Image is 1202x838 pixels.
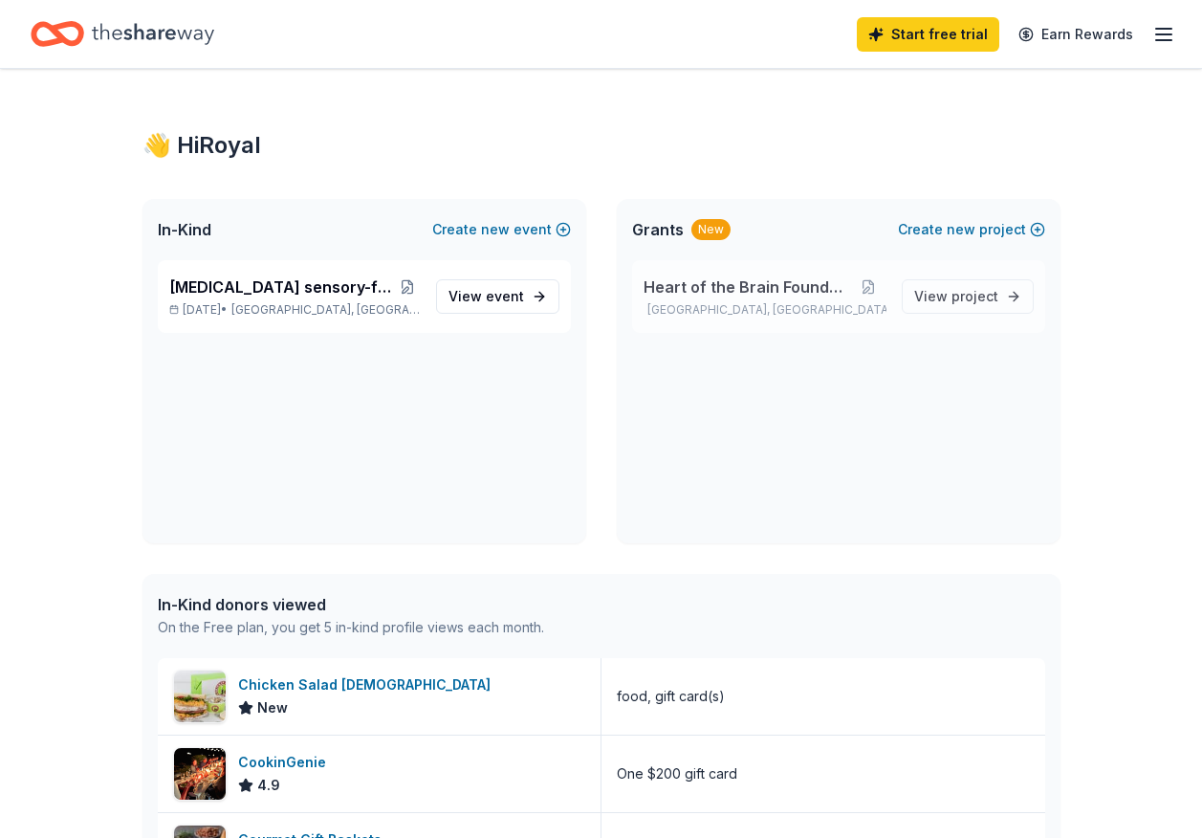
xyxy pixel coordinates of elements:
span: [GEOGRAPHIC_DATA], [GEOGRAPHIC_DATA] [231,302,420,318]
span: new [947,218,975,241]
span: View [914,285,998,308]
span: Heart of the Brain Foundation [644,276,851,298]
div: CookinGenie [238,751,334,774]
a: Start free trial [857,17,999,52]
div: Chicken Salad [DEMOGRAPHIC_DATA] [238,673,498,696]
span: In-Kind [158,218,211,241]
div: In-Kind donors viewed [158,593,544,616]
div: New [691,219,731,240]
div: 👋 Hi Royal [142,130,1060,161]
div: On the Free plan, you get 5 in-kind profile views each month. [158,616,544,639]
button: Createnewproject [898,218,1045,241]
span: project [951,288,998,304]
span: 4.9 [257,774,280,797]
span: [MEDICAL_DATA] sensory-friendly initiative [169,276,395,298]
div: food, gift card(s) [617,685,725,708]
a: View event [436,279,559,314]
div: One $200 gift card [617,762,737,785]
img: Image for CookinGenie [174,748,226,800]
span: Grants [632,218,684,241]
span: new [481,218,510,241]
p: [DATE] • [169,302,421,318]
span: New [257,696,288,719]
img: Image for Chicken Salad Chick [174,671,226,722]
a: Home [31,11,214,56]
span: View [448,285,524,308]
button: Createnewevent [432,218,571,241]
p: [GEOGRAPHIC_DATA], [GEOGRAPHIC_DATA] [644,302,886,318]
span: event [486,288,524,304]
a: Earn Rewards [1007,17,1145,52]
a: View project [902,279,1034,314]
